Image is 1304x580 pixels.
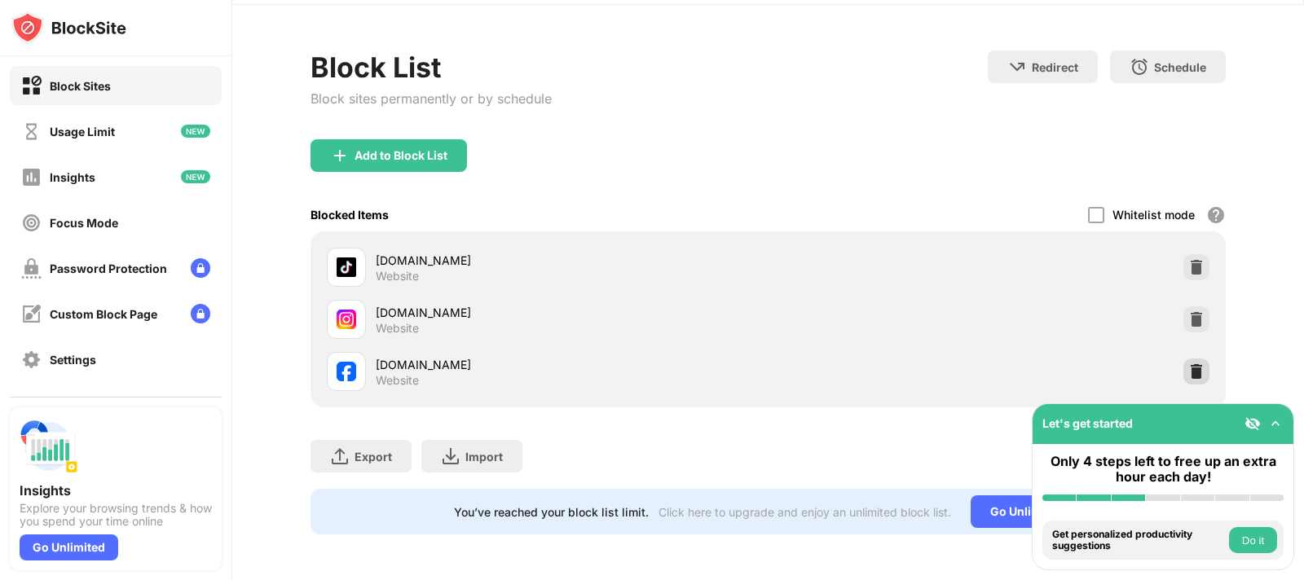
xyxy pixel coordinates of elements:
div: Blocked Items [311,208,389,222]
img: new-icon.svg [181,170,210,183]
div: Custom Block Page [50,307,157,321]
button: Do it [1229,527,1277,553]
img: favicons [337,257,356,277]
div: Website [376,373,419,388]
img: logo-blocksite.svg [11,11,126,44]
div: Insights [50,170,95,184]
img: focus-off.svg [21,213,42,233]
div: Export [355,450,392,464]
img: favicons [337,362,356,381]
div: Whitelist mode [1112,208,1195,222]
div: Only 4 steps left to free up an extra hour each day! [1042,454,1284,485]
div: Block sites permanently or by schedule [311,90,552,107]
div: Let's get started [1042,416,1133,430]
img: settings-off.svg [21,349,42,370]
img: lock-menu.svg [191,304,210,323]
img: password-protection-off.svg [21,258,42,279]
img: customize-block-page-off.svg [21,304,42,324]
img: insights-off.svg [21,167,42,187]
div: You’ve reached your block list limit. [454,505,649,519]
img: push-insights.svg [20,417,78,476]
div: Block Sites [50,79,111,93]
img: about-off.svg [21,395,42,415]
div: Password Protection [50,261,167,275]
div: Schedule [1154,60,1206,74]
div: Get personalized productivity suggestions [1052,529,1225,552]
img: lock-menu.svg [191,258,210,278]
div: Website [376,269,419,283]
div: Focus Mode [50,216,118,230]
div: Import [465,450,503,464]
div: Add to Block List [355,149,447,162]
div: Redirect [1032,60,1078,74]
div: Explore your browsing trends & how you spend your time online [20,502,212,528]
div: Usage Limit [50,125,115,138]
img: new-icon.svg [181,125,210,138]
div: [DOMAIN_NAME] [376,252,769,269]
div: Insights [20,482,212,499]
div: Website [376,321,419,336]
img: time-usage-off.svg [21,121,42,142]
img: omni-setup-toggle.svg [1267,415,1284,432]
div: Settings [50,353,96,367]
div: Go Unlimited [971,495,1082,528]
img: favicons [337,310,356,329]
img: block-on.svg [21,76,42,96]
img: eye-not-visible.svg [1245,415,1261,432]
div: Block List [311,51,552,84]
div: [DOMAIN_NAME] [376,304,769,321]
div: [DOMAIN_NAME] [376,356,769,373]
div: Click here to upgrade and enjoy an unlimited block list. [659,505,951,519]
div: Go Unlimited [20,534,118,560]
